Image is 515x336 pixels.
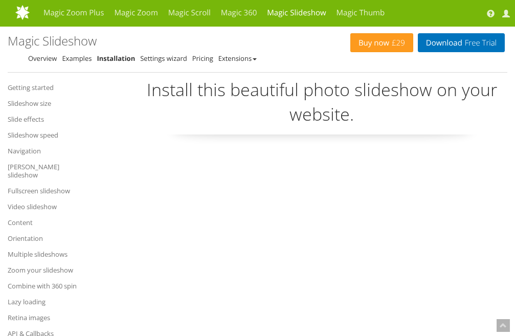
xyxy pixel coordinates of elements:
[192,54,213,63] a: Pricing
[8,200,95,213] a: Video slideshow
[62,54,92,63] a: Examples
[97,54,135,63] a: Installation
[8,311,95,324] a: Retina images
[15,5,110,20] img: MagicToolbox.com - Image tools for your website
[8,296,95,308] a: Lazy loading
[137,78,507,134] p: Install this beautiful photo slideshow on your website.
[8,97,95,109] a: Slideshow size
[462,39,497,47] span: Free Trial
[8,81,95,94] a: Getting started
[8,232,95,244] a: Orientation
[218,54,257,63] a: Extensions
[8,161,95,181] a: [PERSON_NAME] slideshow
[350,33,413,52] a: Buy now£29
[28,54,57,63] a: Overview
[8,264,95,276] a: Zoom your slideshow
[8,113,95,125] a: Slide effects
[8,129,95,141] a: Slideshow speed
[8,185,95,197] a: Fullscreen slideshow
[418,33,505,52] a: DownloadFree Trial
[389,39,405,47] span: £29
[8,34,97,48] h1: Magic Slideshow
[8,248,95,260] a: Multiple slideshows
[140,54,187,63] a: Settings wizard
[8,280,95,292] a: Combine with 360 spin
[8,216,95,229] a: Content
[8,145,95,157] a: Navigation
